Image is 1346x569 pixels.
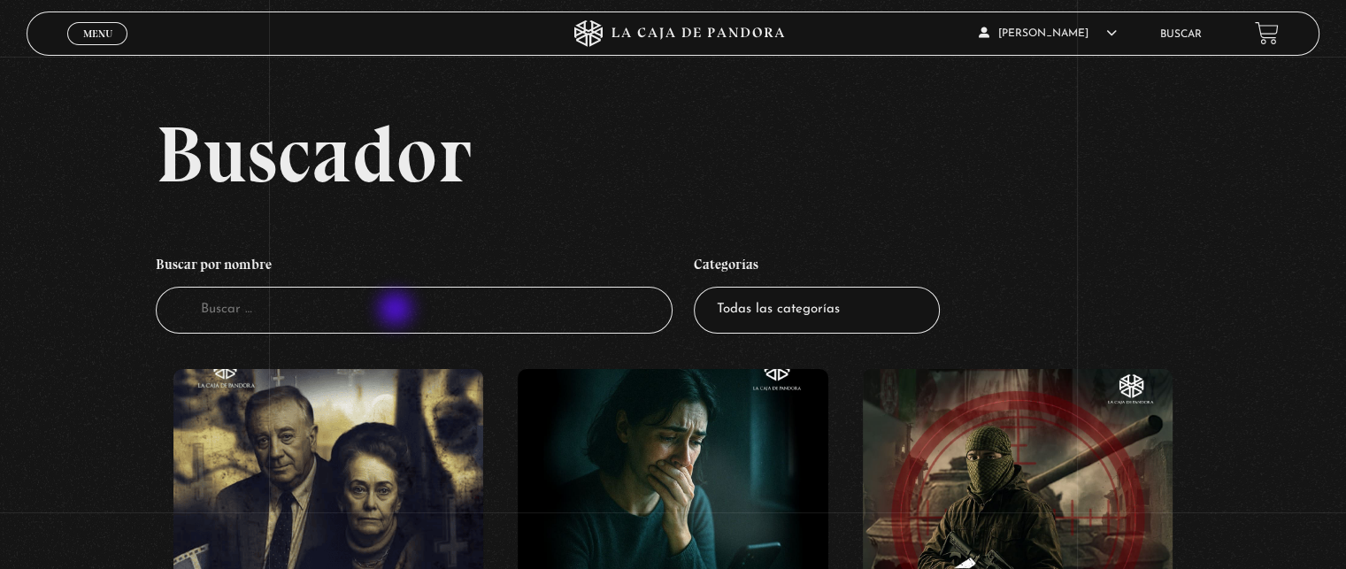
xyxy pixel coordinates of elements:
span: Cerrar [77,43,119,56]
span: [PERSON_NAME] [979,28,1117,39]
span: Menu [83,28,112,39]
h2: Buscador [156,114,1319,194]
a: View your shopping cart [1255,21,1279,45]
h4: Buscar por nombre [156,247,673,288]
a: Buscar [1160,29,1202,40]
h4: Categorías [694,247,940,288]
